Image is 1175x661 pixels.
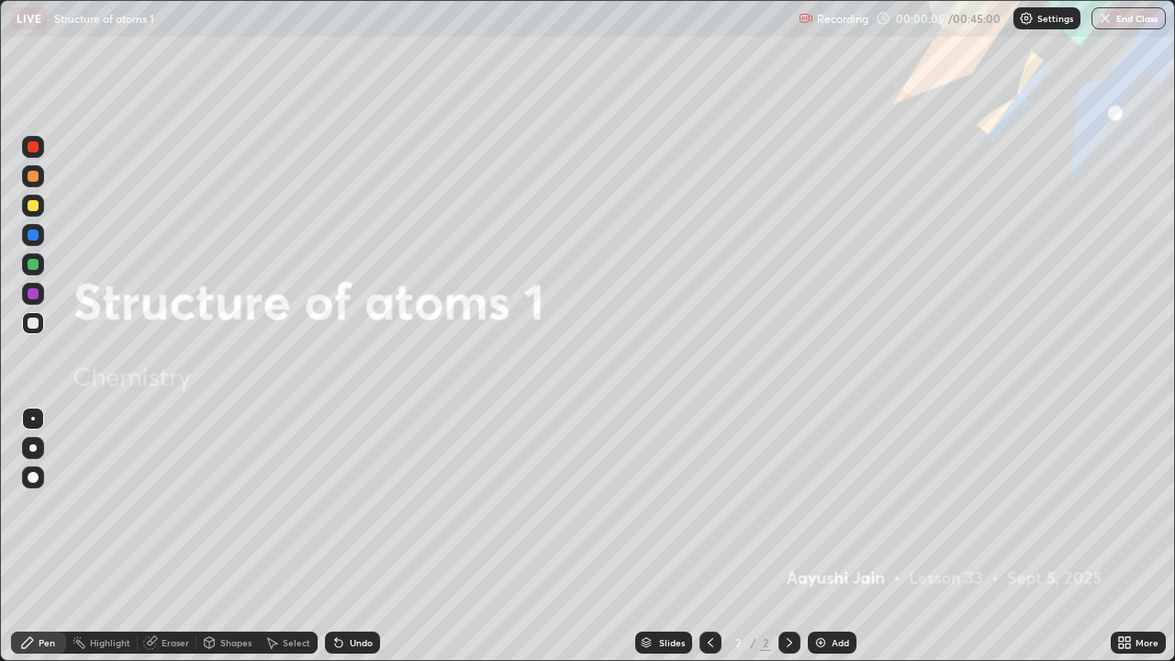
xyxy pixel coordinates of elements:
img: class-settings-icons [1019,11,1034,26]
button: End Class [1091,7,1166,29]
img: recording.375f2c34.svg [799,11,813,26]
p: LIVE [17,11,41,26]
div: 2 [760,634,771,651]
div: Highlight [90,638,130,647]
img: end-class-cross [1098,11,1113,26]
p: Structure of atoms 1 [54,11,154,26]
div: Eraser [162,638,189,647]
div: Slides [659,638,685,647]
p: Settings [1037,14,1073,23]
div: Pen [39,638,55,647]
div: Undo [350,638,373,647]
p: Recording [817,12,868,26]
div: More [1136,638,1158,647]
img: add-slide-button [813,635,828,650]
div: 2 [729,637,747,648]
div: Add [832,638,849,647]
div: Shapes [220,638,252,647]
div: / [751,637,756,648]
div: Select [283,638,310,647]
